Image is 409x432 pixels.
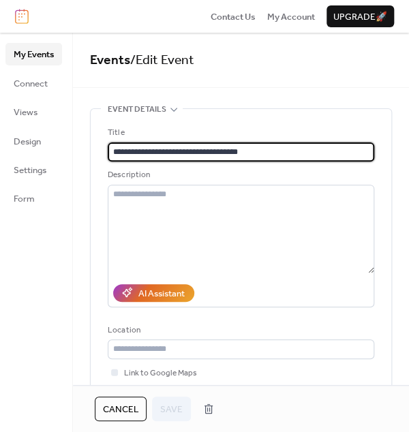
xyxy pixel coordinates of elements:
[14,77,48,91] span: Connect
[5,159,62,181] a: Settings
[5,72,62,94] a: Connect
[333,10,387,24] span: Upgrade 🚀
[5,101,62,123] a: Views
[211,10,256,23] a: Contact Us
[5,43,62,65] a: My Events
[14,135,41,149] span: Design
[138,287,185,300] div: AI Assistant
[267,10,315,23] a: My Account
[108,324,372,337] div: Location
[108,103,166,117] span: Event details
[15,9,29,24] img: logo
[14,192,35,206] span: Form
[124,367,197,380] span: Link to Google Maps
[95,397,147,421] button: Cancel
[14,48,54,61] span: My Events
[113,284,194,302] button: AI Assistant
[108,126,372,140] div: Title
[267,10,315,24] span: My Account
[5,130,62,152] a: Design
[5,187,62,209] a: Form
[90,48,130,73] a: Events
[130,48,194,73] span: / Edit Event
[108,168,372,182] div: Description
[103,403,138,416] span: Cancel
[14,164,46,177] span: Settings
[327,5,394,27] button: Upgrade🚀
[211,10,256,24] span: Contact Us
[14,106,37,119] span: Views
